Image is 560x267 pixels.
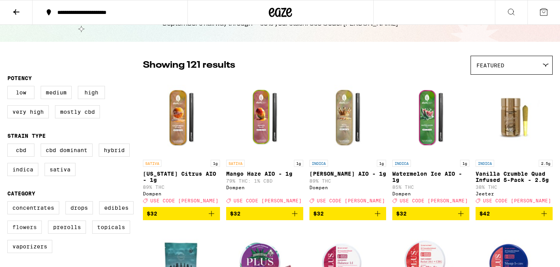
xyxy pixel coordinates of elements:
[7,201,59,214] label: Concentrates
[392,160,411,167] p: INDICA
[226,207,303,220] button: Add to bag
[7,86,34,99] label: Low
[5,5,56,12] span: Hi. Need any help?
[143,160,161,167] p: SATIVA
[396,211,407,217] span: $32
[99,201,134,214] label: Edibles
[143,79,220,207] a: Open page for California Citrus AIO - 1g from Dompen
[41,144,93,157] label: CBD Dominant
[230,211,240,217] span: $32
[99,144,130,157] label: Hybrid
[78,86,105,99] label: High
[7,75,32,81] legend: Potency
[65,201,93,214] label: Drops
[143,79,220,156] img: Dompen - California Citrus AIO - 1g
[55,105,100,118] label: Mostly CBD
[309,207,387,220] button: Add to bag
[7,105,49,118] label: Very High
[92,221,130,234] label: Topicals
[476,171,553,183] p: Vanilla Crumble Quad Infused 5-Pack - 2.5g
[317,198,385,203] span: USE CODE [PERSON_NAME]
[226,79,303,207] a: Open page for Mango Haze AIO - 1g from Dompen
[143,171,220,183] p: [US_STATE] Citrus AIO - 1g
[476,160,494,167] p: INDICA
[7,190,35,197] legend: Category
[226,171,303,177] p: Mango Haze AIO - 1g
[476,191,553,196] div: Jeeter
[309,178,387,183] p: 89% THC
[143,59,235,72] p: Showing 121 results
[392,207,469,220] button: Add to bag
[392,171,469,183] p: Watermelon Ice AIO - 1g
[7,221,42,234] label: Flowers
[392,79,469,156] img: Dompen - Watermelon Ice AIO - 1g
[392,79,469,207] a: Open page for Watermelon Ice AIO - 1g from Dompen
[309,160,328,167] p: INDICA
[143,207,220,220] button: Add to bag
[476,79,553,156] img: Jeeter - Vanilla Crumble Quad Infused 5-Pack - 2.5g
[143,185,220,190] p: 89% THC
[476,62,504,68] span: Featured
[226,79,303,156] img: Dompen - Mango Haze AIO - 1g
[476,207,553,220] button: Add to bag
[539,160,553,167] p: 2.5g
[226,185,303,190] div: Dompen
[48,221,86,234] label: Prerolls
[392,185,469,190] p: 85% THC
[41,86,72,99] label: Medium
[476,79,553,207] a: Open page for Vanilla Crumble Quad Infused 5-Pack - 2.5g from Jeeter
[234,198,302,203] span: USE CODE [PERSON_NAME]
[483,198,551,203] span: USE CODE [PERSON_NAME]
[377,160,386,167] p: 1g
[7,240,52,253] label: Vaporizers
[313,211,324,217] span: $32
[143,191,220,196] div: Dompen
[226,160,245,167] p: SATIVA
[392,191,469,196] div: Dompen
[309,79,387,207] a: Open page for King Louis XIII AIO - 1g from Dompen
[147,211,157,217] span: $32
[7,144,34,157] label: CBD
[150,198,218,203] span: USE CODE [PERSON_NAME]
[309,79,387,156] img: Dompen - King Louis XIII AIO - 1g
[7,133,46,139] legend: Strain Type
[309,171,387,177] p: [PERSON_NAME] AIO - 1g
[211,160,220,167] p: 1g
[226,178,303,183] p: 79% THC: 1% CBD
[7,163,38,176] label: Indica
[400,198,468,203] span: USE CODE [PERSON_NAME]
[294,160,303,167] p: 1g
[309,185,387,190] div: Dompen
[479,211,490,217] span: $42
[460,160,469,167] p: 1g
[45,163,76,176] label: Sativa
[476,185,553,190] p: 38% THC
